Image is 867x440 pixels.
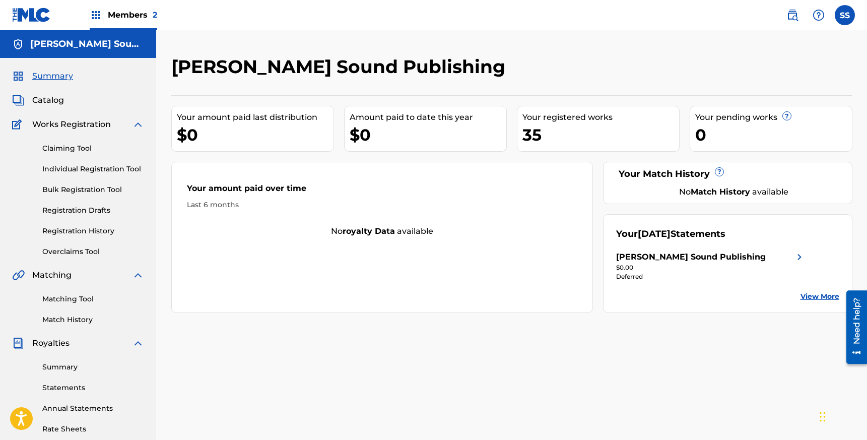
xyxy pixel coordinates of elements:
strong: royalty data [343,226,395,236]
a: Rate Sheets [42,424,144,434]
a: Statements [42,383,144,393]
div: No available [629,186,839,198]
div: $0 [177,123,334,146]
img: Royalties [12,337,24,349]
a: [PERSON_NAME] Sound Publishingright chevron icon$0.00Deferred [616,251,806,281]
div: 35 [522,123,679,146]
iframe: Chat Widget [817,392,867,440]
img: Summary [12,70,24,82]
img: expand [132,118,144,131]
span: ? [783,112,791,120]
span: Royalties [32,337,70,349]
img: Catalog [12,94,24,106]
a: Registration History [42,226,144,236]
img: right chevron icon [793,251,806,263]
a: Individual Registration Tool [42,164,144,174]
a: Summary [42,362,144,372]
h5: Spainhower Sound Publishing [30,38,144,50]
a: View More [801,291,839,302]
div: No available [172,225,593,237]
a: Overclaims Tool [42,246,144,257]
span: 2 [153,10,157,20]
img: Works Registration [12,118,25,131]
div: User Menu [835,5,855,25]
a: Match History [42,315,144,325]
span: Summary [32,70,73,82]
img: expand [132,269,144,281]
span: Matching [32,269,72,281]
img: help [813,9,825,21]
img: Top Rightsholders [90,9,102,21]
div: Last 6 months [187,200,578,210]
div: Your amount paid over time [187,182,578,200]
img: search [786,9,798,21]
div: $0.00 [616,263,806,272]
a: Matching Tool [42,294,144,304]
div: Your Match History [616,167,839,181]
a: Registration Drafts [42,205,144,216]
span: [DATE] [638,228,671,239]
img: MLC Logo [12,8,51,22]
a: Bulk Registration Tool [42,184,144,195]
div: Your amount paid last distribution [177,111,334,123]
div: Your Statements [616,227,725,241]
span: Members [108,9,157,21]
span: Catalog [32,94,64,106]
img: expand [132,337,144,349]
span: Works Registration [32,118,111,131]
div: Deferred [616,272,806,281]
div: Drag [820,402,826,432]
div: Help [809,5,829,25]
div: Amount paid to date this year [350,111,506,123]
div: $0 [350,123,506,146]
a: Claiming Tool [42,143,144,154]
a: CatalogCatalog [12,94,64,106]
div: 0 [695,123,852,146]
span: ? [715,168,723,176]
h2: [PERSON_NAME] Sound Publishing [171,55,510,78]
a: SummarySummary [12,70,73,82]
img: Matching [12,269,25,281]
iframe: Resource Center [839,287,867,368]
strong: Match History [691,187,750,197]
img: Accounts [12,38,24,50]
div: Your registered works [522,111,679,123]
a: Public Search [782,5,803,25]
div: Your pending works [695,111,852,123]
div: [PERSON_NAME] Sound Publishing [616,251,766,263]
a: Annual Statements [42,403,144,414]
